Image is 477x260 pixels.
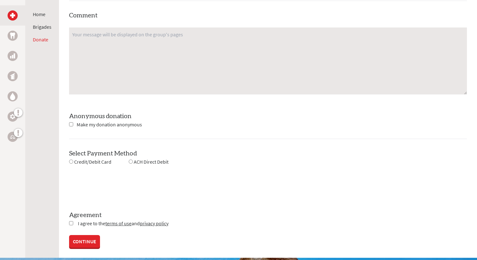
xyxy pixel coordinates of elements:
img: Public Health [10,73,15,79]
label: Comment [69,12,97,19]
span: ACH Direct Debit [134,159,168,165]
a: Donate [33,36,48,43]
span: Credit/Debit Card [74,159,111,165]
label: Anonymous donation [69,113,132,119]
a: Legal Empowerment [8,132,18,142]
img: Legal Empowerment [10,135,15,139]
label: Select Payment Method [69,150,137,157]
a: Business [8,51,18,61]
a: CONTINUE [69,235,100,248]
span: Make my donation anonymous [77,121,142,128]
a: privacy policy [140,220,168,227]
img: Water [10,93,15,100]
img: Medical [10,13,15,18]
img: Business [10,53,15,58]
a: Dental [8,31,18,41]
a: Public Health [8,71,18,81]
a: Engineering [8,112,18,122]
label: Agreement [69,211,467,220]
a: terms of use [105,220,132,227]
img: Dental [10,33,15,39]
li: Donate [33,36,51,43]
a: Medical [8,10,18,21]
span: I agree to the and [78,220,168,227]
a: Brigades [33,24,51,30]
li: Brigades [33,23,51,31]
img: Engineering [10,114,15,119]
iframe: reCAPTCHA [69,173,165,198]
li: Home [33,10,51,18]
a: Home [33,11,45,17]
a: Water [8,91,18,101]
